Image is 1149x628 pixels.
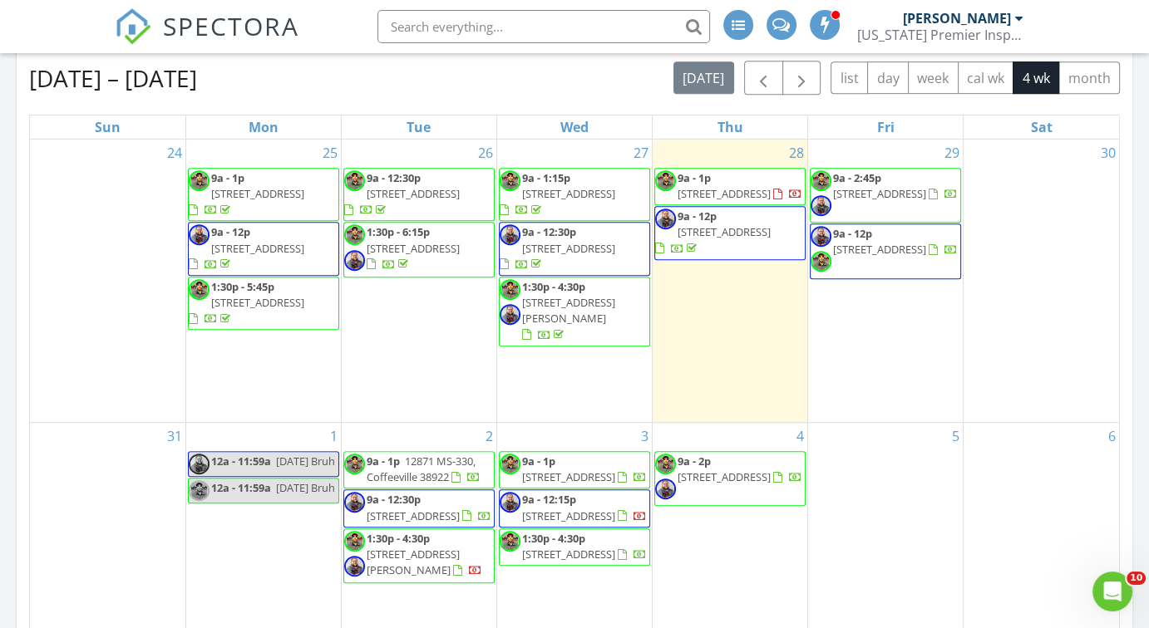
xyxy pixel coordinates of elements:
span: 9a - 1:15p [522,170,570,185]
img: png_image7748543896991.png [500,492,520,513]
a: 9a - 1p 12871 MS-330, Coffeeville 38922 [367,454,481,484]
span: SPECTORA [163,8,299,43]
img: png_image7748543896991.png [655,478,676,499]
span: 9a - 1p [211,170,244,185]
span: 9a - 12:30p [367,492,421,507]
button: Next [782,61,821,95]
td: Go to August 28, 2025 [653,140,808,423]
span: [STREET_ADDRESS] [211,295,304,310]
img: png_image7748543896991.png [500,224,520,245]
a: 9a - 2p [STREET_ADDRESS] [678,454,802,484]
img: png_image7748543896991.png [500,304,520,325]
td: Go to August 29, 2025 [808,140,964,423]
span: [STREET_ADDRESS][PERSON_NAME] [522,295,615,326]
input: Search everything... [377,10,710,43]
a: 9a - 12:30p [STREET_ADDRESS] [343,489,495,527]
span: [DATE] Bruh [276,480,335,495]
span: [STREET_ADDRESS] [522,186,615,201]
img: jpeg_image568d9e6730b11.jpeg [811,170,831,191]
td: Go to August 24, 2025 [30,140,185,423]
img: jpeg_image568d9e6730b11.jpeg [811,251,831,272]
span: [DATE] Bruh [276,454,335,469]
a: 9a - 12:15p [STREET_ADDRESS] [522,492,647,523]
span: 9a - 1p [522,454,555,469]
span: 9a - 12:15p [522,492,576,507]
span: 1:30p - 6:15p [367,224,430,239]
a: Go to August 29, 2025 [941,140,963,166]
a: 9a - 1p [STREET_ADDRESS] [189,170,304,217]
button: 4 wk [1013,61,1059,94]
img: png_image7748543896991.png [655,209,676,229]
img: png_image7748543896991.png [811,226,831,247]
a: 9a - 1:15p [STREET_ADDRESS] [500,170,615,217]
a: 1:30p - 6:15p [STREET_ADDRESS] [367,224,460,271]
img: png_image7748543896991.png [344,250,365,271]
img: png_image7748543896991.png [344,556,365,576]
span: 9a - 1p [367,454,400,469]
a: Go to September 3, 2025 [638,423,652,449]
a: Go to September 6, 2025 [1105,423,1119,449]
a: 9a - 1p 12871 MS-330, Coffeeville 38922 [343,451,495,488]
a: 9a - 1:15p [STREET_ADDRESS] [499,168,650,222]
a: 1:30p - 4:30p [STREET_ADDRESS][PERSON_NAME] [367,531,482,577]
iframe: Intercom live chat [1092,572,1132,611]
span: 9a - 12p [211,224,250,239]
button: week [908,61,959,94]
a: 9a - 12:30p [STREET_ADDRESS] [344,170,460,217]
span: [STREET_ADDRESS] [678,469,771,484]
a: 9a - 12:30p [STREET_ADDRESS] [500,224,615,271]
span: 9a - 12p [833,226,872,241]
a: Go to August 26, 2025 [475,140,496,166]
img: jpeg_image568d9e6730b11.jpeg [500,531,520,552]
a: Go to August 28, 2025 [786,140,807,166]
a: 1:30p - 5:45p [STREET_ADDRESS] [189,279,304,326]
a: Friday [874,115,898,139]
a: Go to August 27, 2025 [630,140,652,166]
span: 9a - 12:30p [367,170,421,185]
a: Saturday [1028,115,1056,139]
img: jpeg_image568d9e6730b11.jpeg [189,480,210,501]
img: png_image7748543896991.png [189,454,210,474]
span: [STREET_ADDRESS][PERSON_NAME] [367,547,460,577]
img: jpeg_image568d9e6730b11.jpeg [655,170,676,191]
a: 9a - 12p [STREET_ADDRESS] [655,209,771,255]
span: 10 [1127,572,1146,585]
img: The Best Home Inspection Software - Spectora [115,8,151,45]
img: jpeg_image568d9e6730b11.jpeg [344,531,365,552]
img: jpeg_image568d9e6730b11.jpeg [500,279,520,300]
span: [STREET_ADDRESS] [522,547,615,562]
img: jpeg_image568d9e6730b11.jpeg [500,454,520,474]
button: month [1058,61,1120,94]
h2: [DATE] – [DATE] [29,61,197,95]
img: jpeg_image568d9e6730b11.jpeg [189,279,210,300]
span: [STREET_ADDRESS] [678,186,771,201]
span: 1:30p - 4:30p [367,531,430,546]
img: png_image7748543896991.png [811,195,831,216]
div: [PERSON_NAME] [903,10,1011,27]
span: [STREET_ADDRESS] [522,241,615,256]
a: Sunday [91,115,124,139]
span: 1:30p - 5:45p [211,279,274,294]
span: [STREET_ADDRESS] [211,186,304,201]
img: png_image7748543896991.png [189,224,210,245]
img: png_image7748543896991.png [344,492,365,513]
img: jpeg_image568d9e6730b11.jpeg [655,454,676,474]
span: 9a - 2:45p [833,170,881,185]
a: 9a - 2:45p [STREET_ADDRESS] [833,170,958,201]
a: 9a - 1p [STREET_ADDRESS] [522,454,647,484]
a: 1:30p - 5:45p [STREET_ADDRESS] [188,277,339,331]
a: 1:30p - 4:30p [STREET_ADDRESS][PERSON_NAME] [343,528,495,583]
a: 1:30p - 4:30p [STREET_ADDRESS][PERSON_NAME] [499,277,650,346]
a: Wednesday [557,115,592,139]
span: [STREET_ADDRESS] [367,508,460,523]
span: [STREET_ADDRESS] [522,508,615,523]
a: 9a - 1p [STREET_ADDRESS] [188,168,339,222]
span: 12a - 11:59a [211,454,271,469]
a: 9a - 12p [STREET_ADDRESS] [810,223,961,278]
a: Go to September 5, 2025 [949,423,963,449]
span: 1:30p - 4:30p [522,279,585,294]
a: 1:30p - 4:30p [STREET_ADDRESS] [522,531,647,562]
span: [STREET_ADDRESS] [678,224,771,239]
span: [STREET_ADDRESS] [833,186,926,201]
img: jpeg_image568d9e6730b11.jpeg [344,454,365,474]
